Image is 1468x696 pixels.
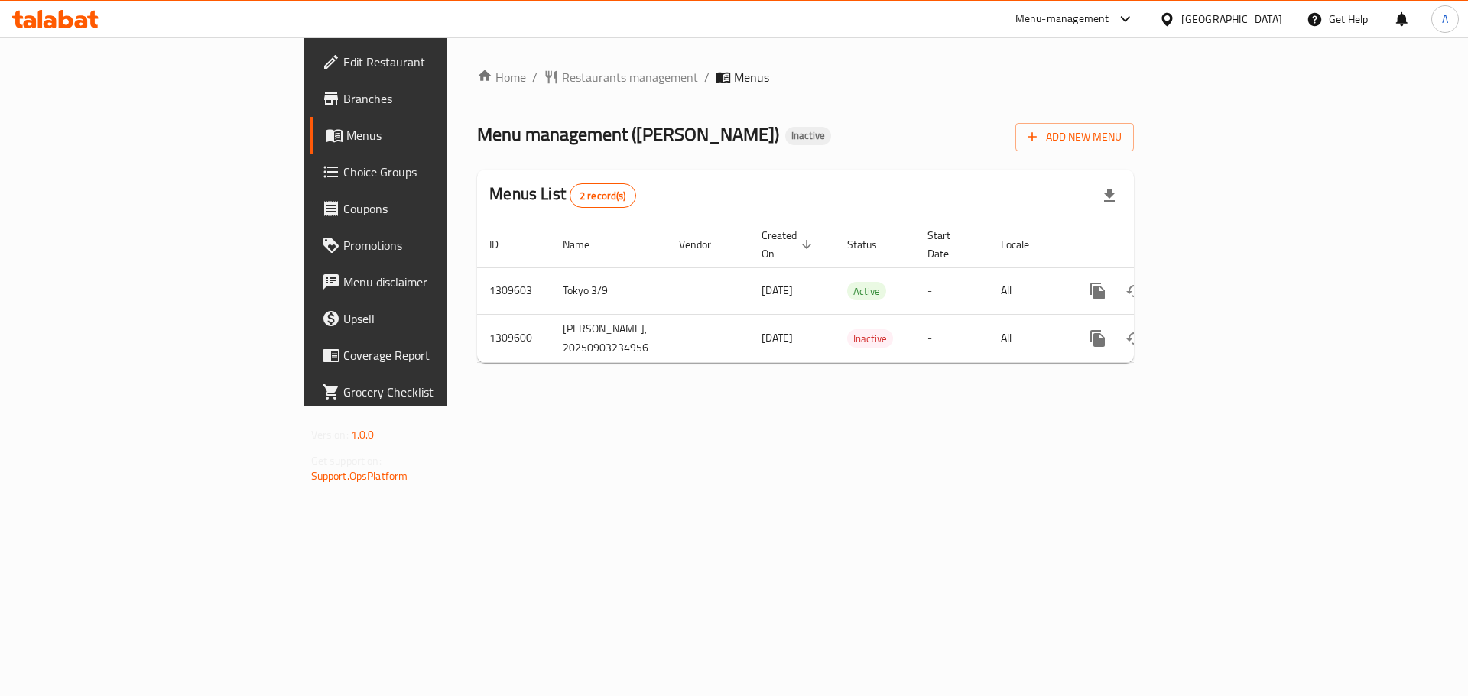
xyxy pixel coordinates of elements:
a: Grocery Checklist [310,374,549,410]
div: Export file [1091,177,1128,214]
nav: breadcrumb [477,68,1134,86]
div: Inactive [785,127,831,145]
table: enhanced table [477,222,1239,363]
span: Created On [762,226,817,263]
span: 1.0.0 [351,425,375,445]
a: Coverage Report [310,337,549,374]
span: Choice Groups [343,163,537,181]
span: Coverage Report [343,346,537,364]
div: Menu-management [1015,10,1109,28]
a: Upsell [310,300,549,337]
span: Get support on: [311,451,382,471]
a: Menu disclaimer [310,264,549,300]
button: more [1080,320,1116,357]
span: Active [847,283,886,300]
span: Edit Restaurant [343,53,537,71]
div: Active [847,282,886,300]
a: Choice Groups [310,154,549,190]
li: / [704,68,710,86]
span: 2 record(s) [570,189,635,203]
span: Coupons [343,199,537,218]
a: Promotions [310,227,549,264]
span: [DATE] [762,280,793,300]
td: - [915,314,989,362]
button: more [1080,273,1116,309]
span: Version: [311,425,349,445]
span: A [1442,11,1448,28]
span: Menus [734,68,769,86]
td: All [989,314,1067,362]
button: Change Status [1116,320,1153,357]
span: Branches [343,89,537,108]
div: [GEOGRAPHIC_DATA] [1181,11,1282,28]
div: Total records count [570,183,636,208]
span: [DATE] [762,328,793,348]
a: Coupons [310,190,549,227]
span: Promotions [343,236,537,254]
a: Restaurants management [544,68,698,86]
td: - [915,267,989,314]
a: Support.OpsPlatform [311,466,408,486]
a: Edit Restaurant [310,44,549,80]
button: Change Status [1116,273,1153,309]
h2: Menus List [489,183,635,208]
td: [PERSON_NAME], 20250903234956 [550,314,667,362]
td: All [989,267,1067,314]
span: Vendor [679,235,731,254]
span: Menus [346,126,537,144]
span: Name [563,235,609,254]
button: Add New Menu [1015,123,1134,151]
span: Restaurants management [562,68,698,86]
td: Tokyo 3/9 [550,267,667,314]
span: Status [847,235,897,254]
span: Inactive [785,129,831,142]
span: Start Date [927,226,970,263]
span: Menu disclaimer [343,273,537,291]
span: ID [489,235,518,254]
div: Inactive [847,329,893,348]
span: Menu management ( [PERSON_NAME] ) [477,117,779,151]
a: Menus [310,117,549,154]
th: Actions [1067,222,1239,268]
span: Grocery Checklist [343,383,537,401]
span: Inactive [847,330,893,348]
span: Locale [1001,235,1049,254]
span: Add New Menu [1028,128,1122,147]
span: Upsell [343,309,537,328]
a: Branches [310,80,549,117]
